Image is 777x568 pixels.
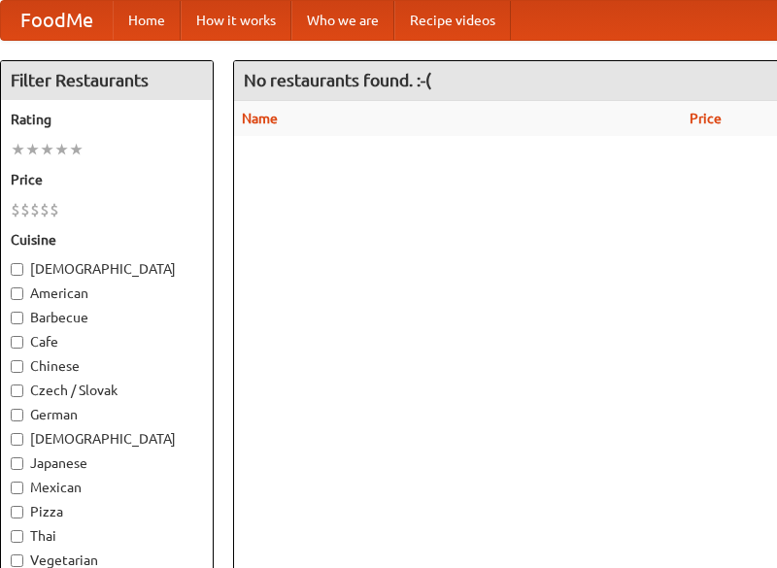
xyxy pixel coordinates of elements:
h5: Cuisine [11,230,203,250]
label: Czech / Slovak [11,381,203,400]
label: [DEMOGRAPHIC_DATA] [11,429,203,449]
a: Recipe videos [394,1,511,40]
label: Barbecue [11,308,203,327]
label: Japanese [11,453,203,473]
a: How it works [181,1,291,40]
input: [DEMOGRAPHIC_DATA] [11,263,23,276]
input: Thai [11,530,23,543]
input: Chinese [11,360,23,373]
label: [DEMOGRAPHIC_DATA] [11,259,203,279]
h5: Price [11,170,203,189]
label: Pizza [11,502,203,521]
label: American [11,284,203,303]
input: [DEMOGRAPHIC_DATA] [11,433,23,446]
input: Cafe [11,336,23,349]
a: Price [690,111,722,126]
li: $ [20,199,30,220]
li: ★ [25,139,40,160]
a: Name [242,111,278,126]
input: Pizza [11,506,23,518]
input: American [11,287,23,300]
h4: Filter Restaurants [1,61,213,100]
li: $ [11,199,20,220]
a: Home [113,1,181,40]
ng-pluralize: No restaurants found. :-( [244,71,431,89]
li: $ [40,199,50,220]
li: ★ [54,139,69,160]
h5: Rating [11,110,203,129]
a: FoodMe [1,1,113,40]
li: $ [30,199,40,220]
input: Mexican [11,482,23,494]
input: Japanese [11,457,23,470]
li: ★ [69,139,84,160]
li: ★ [11,139,25,160]
label: Thai [11,526,203,546]
input: Vegetarian [11,554,23,567]
label: Chinese [11,356,203,376]
li: $ [50,199,59,220]
input: German [11,409,23,421]
li: ★ [40,139,54,160]
label: Cafe [11,332,203,351]
a: Who we are [291,1,394,40]
label: Mexican [11,478,203,497]
input: Czech / Slovak [11,384,23,397]
label: German [11,405,203,424]
input: Barbecue [11,312,23,324]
